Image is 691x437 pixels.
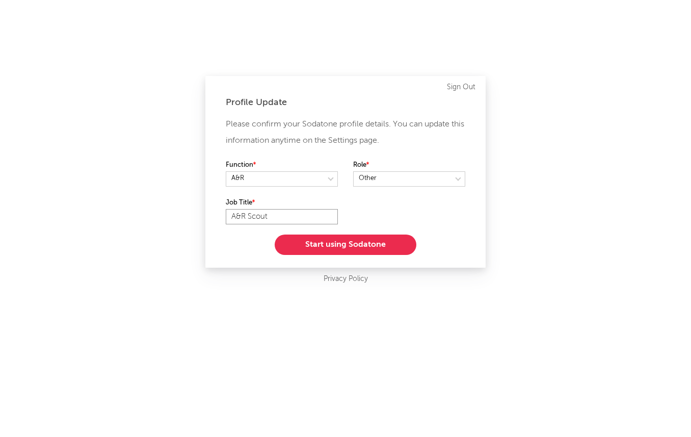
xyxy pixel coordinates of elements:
[226,197,338,209] label: Job Title
[447,81,475,93] a: Sign Out
[353,159,465,171] label: Role
[275,235,416,255] button: Start using Sodatone
[226,96,465,109] div: Profile Update
[324,273,368,286] a: Privacy Policy
[226,159,338,171] label: Function
[226,116,465,149] p: Please confirm your Sodatone profile details. You can update this information anytime on the Sett...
